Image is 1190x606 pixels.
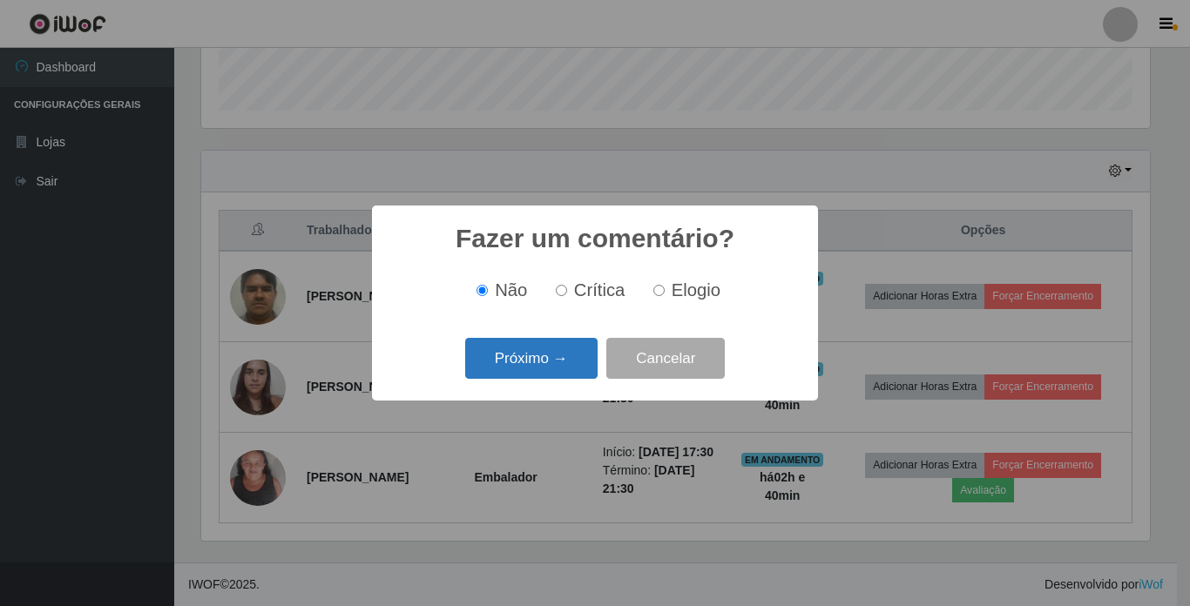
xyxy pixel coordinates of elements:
h2: Fazer um comentário? [456,223,734,254]
span: Não [495,280,527,300]
span: Elogio [672,280,720,300]
input: Elogio [653,285,665,296]
button: Próximo → [465,338,598,379]
input: Crítica [556,285,567,296]
button: Cancelar [606,338,725,379]
input: Não [477,285,488,296]
span: Crítica [574,280,625,300]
